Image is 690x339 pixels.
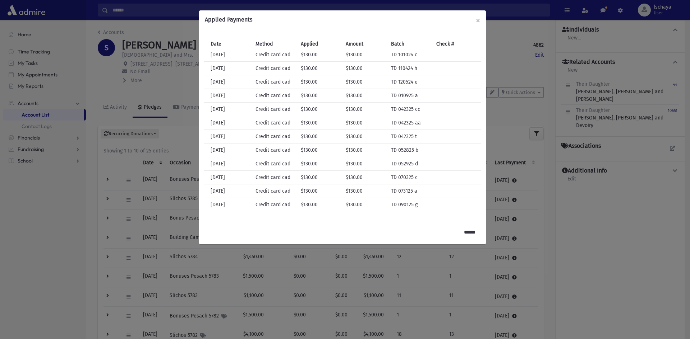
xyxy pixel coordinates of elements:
div: Credit card cad [252,65,297,72]
div: $130.00 [297,119,342,127]
div: TD 120524 e [387,78,433,86]
div: [DATE] [207,51,252,58]
div: $130.00 [297,105,342,113]
div: $130.00 [297,160,342,168]
div: Method [252,40,297,48]
div: Amount [342,40,387,48]
div: TD 052825 b [387,146,433,154]
div: [DATE] [207,119,252,127]
div: Credit card cad [252,105,297,113]
div: TD 052925 d [387,160,433,168]
div: $130.00 [297,146,342,154]
div: TD 010925 a [387,92,433,99]
div: TD 070325 c [387,174,433,181]
div: TD 042325 t [387,133,433,140]
div: Credit card cad [252,51,297,58]
div: $130.00 [342,119,387,127]
div: $130.00 [342,187,387,195]
div: Credit card cad [252,119,297,127]
div: Credit card cad [252,174,297,181]
div: Batch [387,40,433,48]
div: $130.00 [342,201,387,208]
div: [DATE] [207,105,252,113]
div: $130.00 [342,78,387,86]
div: TD 110424 h [387,65,433,72]
div: $130.00 [297,133,342,140]
div: [DATE] [207,133,252,140]
div: TD 042325 aa [387,119,433,127]
div: Credit card cad [252,146,297,154]
div: Credit card cad [252,133,297,140]
div: $130.00 [297,65,342,72]
div: $130.00 [342,92,387,99]
div: [DATE] [207,160,252,168]
div: $130.00 [342,133,387,140]
div: $130.00 [297,174,342,181]
div: Credit card cad [252,187,297,195]
div: [DATE] [207,174,252,181]
div: $130.00 [297,187,342,195]
div: $130.00 [342,105,387,113]
div: $130.00 [342,174,387,181]
div: TD 042325 cc [387,105,433,113]
div: $130.00 [342,65,387,72]
div: $130.00 [297,51,342,58]
div: $130.00 [297,201,342,208]
h6: Applied Payments [205,16,252,23]
div: $130.00 [342,160,387,168]
div: Applied [297,40,342,48]
div: Credit card cad [252,160,297,168]
div: $130.00 [342,51,387,58]
div: Check # [433,40,478,48]
div: $130.00 [297,78,342,86]
div: [DATE] [207,78,252,86]
button: × [470,10,486,30]
div: [DATE] [207,92,252,99]
div: [DATE] [207,65,252,72]
div: [DATE] [207,146,252,154]
div: TD 090125 g [387,201,433,208]
div: $130.00 [342,146,387,154]
div: $130.00 [297,92,342,99]
div: TD 073125 a [387,187,433,195]
div: Credit card cad [252,201,297,208]
div: Credit card cad [252,78,297,86]
div: Credit card cad [252,92,297,99]
div: [DATE] [207,187,252,195]
div: Date [207,40,252,48]
div: [DATE] [207,201,252,208]
div: TD 101024 c [387,51,433,58]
